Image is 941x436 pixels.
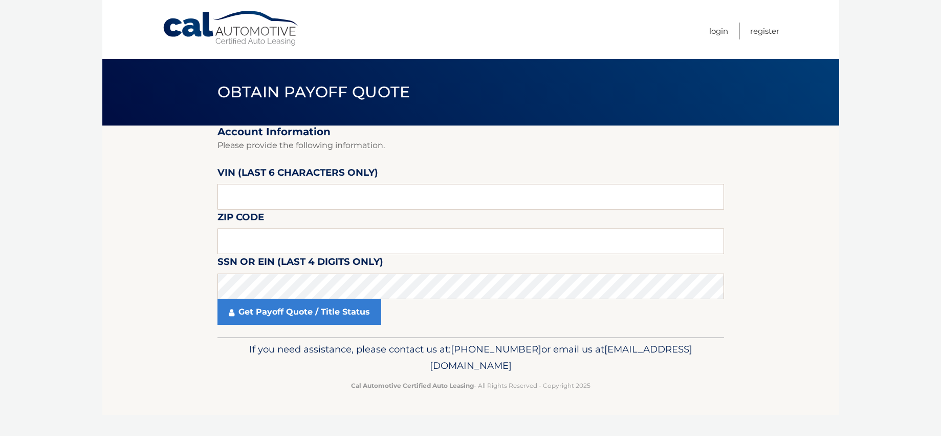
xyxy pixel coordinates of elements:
[217,82,410,101] span: Obtain Payoff Quote
[162,10,300,47] a: Cal Automotive
[217,254,383,273] label: SSN or EIN (last 4 digits only)
[217,126,724,138] h2: Account Information
[709,23,728,39] a: Login
[224,380,717,391] p: - All Rights Reserved - Copyright 2025
[451,343,541,355] span: [PHONE_NUMBER]
[217,210,264,229] label: Zip Code
[217,138,724,153] p: Please provide the following information.
[224,341,717,374] p: If you need assistance, please contact us at: or email us at
[750,23,779,39] a: Register
[217,165,378,184] label: VIN (last 6 characters only)
[351,382,474,389] strong: Cal Automotive Certified Auto Leasing
[217,299,381,325] a: Get Payoff Quote / Title Status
